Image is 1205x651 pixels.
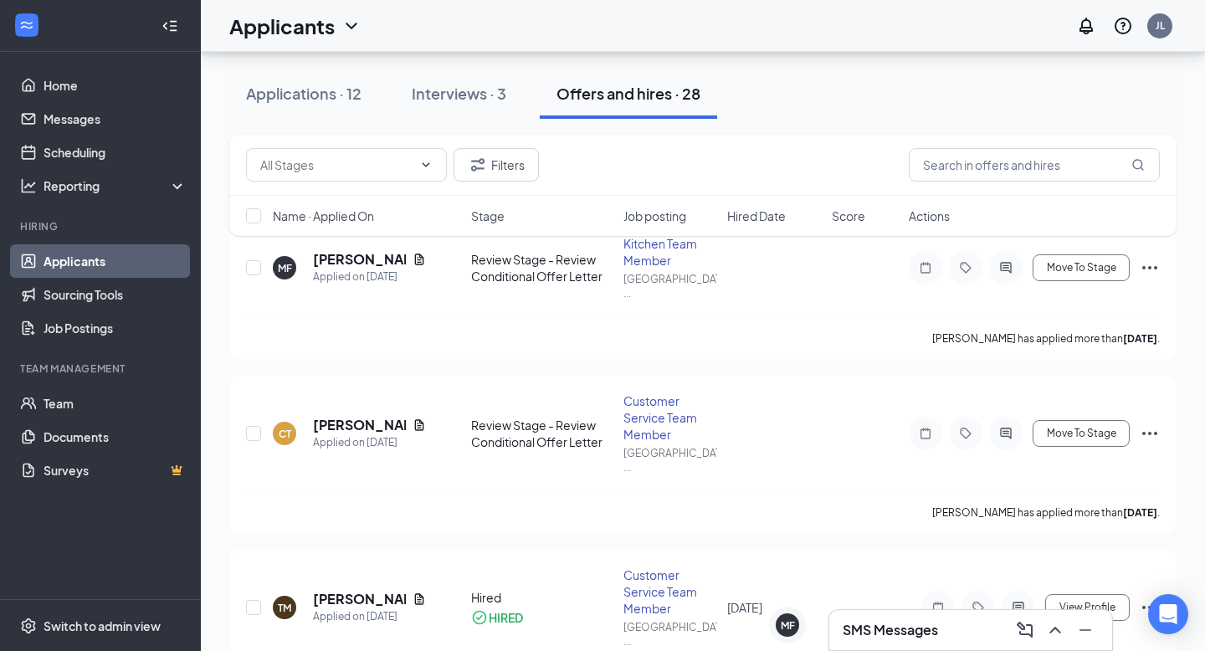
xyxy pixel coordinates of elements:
[44,177,187,194] div: Reporting
[471,589,613,606] div: Hired
[18,17,35,33] svg: WorkstreamLogo
[623,620,718,648] div: [GEOGRAPHIC_DATA] ...
[996,261,1016,274] svg: ActiveChat
[623,272,718,300] div: [GEOGRAPHIC_DATA] ...
[909,148,1160,182] input: Search in offers and hires
[996,427,1016,440] svg: ActiveChat
[20,361,183,376] div: Team Management
[44,244,187,278] a: Applicants
[1148,594,1188,634] div: Open Intercom Messenger
[623,446,718,474] div: [GEOGRAPHIC_DATA] ...
[727,600,762,615] span: [DATE]
[471,417,613,450] div: Review Stage - Review Conditional Offer Letter
[413,418,426,432] svg: Document
[1140,597,1160,618] svg: Ellipses
[781,618,795,633] div: MF
[956,261,976,274] svg: Tag
[1140,423,1160,443] svg: Ellipses
[832,208,865,224] span: Score
[1123,506,1157,519] b: [DATE]
[313,250,406,269] h5: [PERSON_NAME]
[313,590,406,608] h5: [PERSON_NAME]
[1008,601,1028,614] svg: ActiveChat
[44,278,187,311] a: Sourcing Tools
[419,158,433,172] svg: ChevronDown
[278,601,291,615] div: TM
[278,261,292,275] div: MF
[471,609,488,626] svg: CheckmarkCircle
[1045,620,1065,640] svg: ChevronUp
[1072,617,1099,643] button: Minimize
[1012,617,1038,643] button: ComposeMessage
[1045,594,1130,621] button: View Profile
[1033,254,1130,281] button: Move To Stage
[44,311,187,345] a: Job Postings
[313,434,426,451] div: Applied on [DATE]
[20,177,37,194] svg: Analysis
[623,566,718,617] div: Customer Service Team Member
[1042,617,1069,643] button: ChevronUp
[1131,158,1145,172] svg: MagnifyingGlass
[956,427,976,440] svg: Tag
[1140,258,1160,278] svg: Ellipses
[44,387,187,420] a: Team
[260,156,413,174] input: All Stages
[162,18,178,34] svg: Collapse
[489,609,523,626] div: HIRED
[727,208,786,224] span: Hired Date
[44,69,187,102] a: Home
[412,83,506,104] div: Interviews · 3
[623,208,686,224] span: Job posting
[44,454,187,487] a: SurveysCrown
[932,331,1160,346] p: [PERSON_NAME] has applied more than .
[454,148,539,182] button: Filter Filters
[44,618,161,634] div: Switch to admin view
[413,253,426,266] svg: Document
[1076,16,1096,36] svg: Notifications
[313,269,426,285] div: Applied on [DATE]
[928,601,948,614] svg: Note
[44,420,187,454] a: Documents
[623,392,718,443] div: Customer Service Team Member
[246,83,361,104] div: Applications · 12
[1033,420,1130,447] button: Move To Stage
[20,219,183,233] div: Hiring
[932,505,1160,520] p: [PERSON_NAME] has applied more than .
[341,16,361,36] svg: ChevronDown
[915,261,936,274] svg: Note
[313,416,406,434] h5: [PERSON_NAME]
[1047,428,1116,439] span: Move To Stage
[44,102,187,136] a: Messages
[273,208,374,224] span: Name · Applied On
[313,608,426,625] div: Applied on [DATE]
[20,618,37,634] svg: Settings
[1113,16,1133,36] svg: QuestionInfo
[1075,620,1095,640] svg: Minimize
[1047,262,1116,274] span: Move To Stage
[843,621,938,639] h3: SMS Messages
[471,251,613,284] div: Review Stage - Review Conditional Offer Letter
[1123,332,1157,345] b: [DATE]
[1059,602,1115,613] span: View Profile
[556,83,700,104] div: Offers and hires · 28
[279,427,291,441] div: CT
[909,208,950,224] span: Actions
[968,601,988,614] svg: Tag
[1015,620,1035,640] svg: ComposeMessage
[229,12,335,40] h1: Applicants
[413,592,426,606] svg: Document
[44,136,187,169] a: Scheduling
[468,155,488,175] svg: Filter
[471,208,505,224] span: Stage
[1156,18,1165,33] div: JL
[915,427,936,440] svg: Note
